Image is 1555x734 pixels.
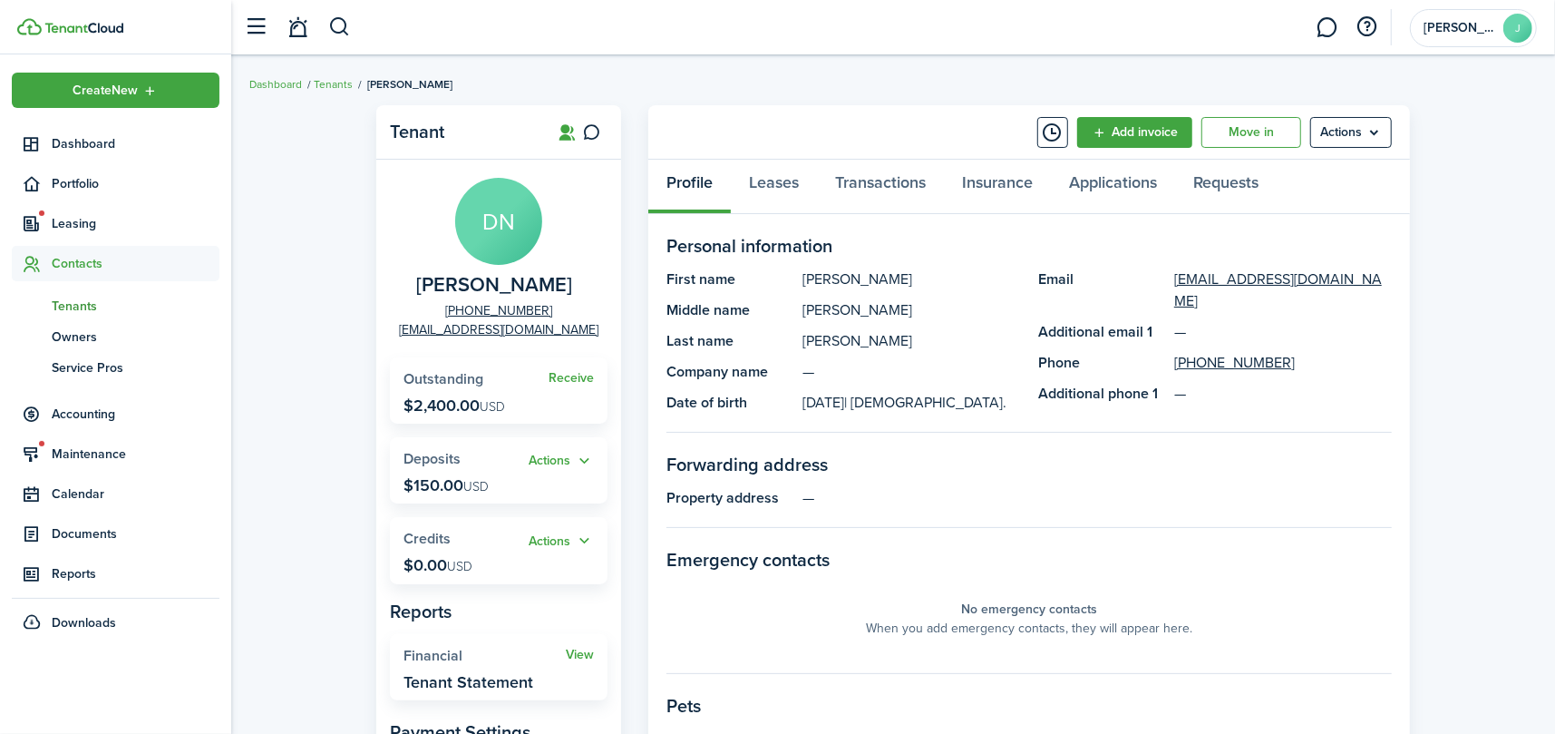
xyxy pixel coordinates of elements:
span: Create New [73,84,139,97]
img: TenantCloud [44,23,123,34]
avatar-text: DN [455,178,542,265]
span: Dashboard [52,134,219,153]
panel-main-section-title: Emergency contacts [666,546,1392,573]
panel-main-description: [PERSON_NAME] [802,330,1020,352]
span: Portfolio [52,174,219,193]
panel-main-title: Last name [666,330,793,352]
span: Owners [52,328,219,347]
button: Open menu [529,531,594,552]
span: [PERSON_NAME] [367,76,452,93]
panel-main-description: — [802,487,1392,509]
span: Downloads [52,613,116,632]
a: View [566,648,594,662]
span: Reports [52,564,219,583]
span: DeMario Nevins [416,274,572,297]
panel-main-title: Property address [666,487,793,509]
a: Add invoice [1077,117,1192,148]
panel-main-subtitle: Reports [390,598,607,625]
panel-main-title: Email [1038,269,1165,312]
span: Contacts [52,254,219,273]
widget-stats-title: Financial [403,648,566,664]
a: Leases [731,160,817,214]
span: Maintenance [52,445,219,464]
a: Messaging [1310,5,1345,51]
a: Receive [549,371,594,386]
span: Service Pros [52,358,219,377]
button: Open sidebar [239,10,274,44]
button: Actions [529,451,594,472]
panel-main-title: Additional phone 1 [1038,383,1165,405]
a: Dashboard [249,76,302,93]
span: Deposits [403,448,461,469]
span: USD [480,397,505,416]
p: $2,400.00 [403,396,505,415]
widget-stats-description: Tenant Statement [403,673,533,691]
span: Leasing [52,214,219,233]
a: [EMAIL_ADDRESS][DOMAIN_NAME] [399,320,598,339]
span: Joe [1424,22,1496,34]
span: Accounting [52,405,219,424]
panel-main-description: [PERSON_NAME] [802,299,1020,321]
a: Reports [12,556,219,592]
a: Owners [12,321,219,352]
a: Notifications [281,5,316,51]
panel-main-title: Phone [1038,352,1165,374]
button: Timeline [1037,117,1068,148]
button: Open resource center [1352,12,1383,43]
img: TenantCloud [17,18,42,35]
panel-main-title: Additional email 1 [1038,321,1165,343]
panel-main-section-title: Forwarding address [666,451,1392,478]
a: [PHONE_NUMBER] [1174,352,1295,374]
panel-main-description: [PERSON_NAME] [802,269,1020,290]
span: | [DEMOGRAPHIC_DATA]. [844,392,1006,413]
p: $0.00 [403,556,472,574]
a: Insurance [944,160,1051,214]
a: Applications [1051,160,1175,214]
a: Tenants [12,290,219,321]
button: Open menu [529,451,594,472]
panel-main-title: Middle name [666,299,793,321]
span: Credits [403,528,451,549]
panel-main-title: Company name [666,361,793,383]
panel-main-title: Date of birth [666,392,793,414]
a: Requests [1175,160,1277,214]
panel-main-description: [DATE] [802,392,1020,414]
a: Move in [1201,117,1301,148]
span: USD [463,477,489,496]
menu-btn: Actions [1310,117,1392,148]
a: [EMAIL_ADDRESS][DOMAIN_NAME] [1174,269,1392,312]
a: Dashboard [12,126,219,161]
panel-main-title: Tenant [390,122,535,142]
button: Open menu [1310,117,1392,148]
panel-main-section-title: Personal information [666,232,1392,259]
panel-main-placeholder-title: No emergency contacts [961,600,1097,619]
button: Open menu [12,73,219,108]
a: [PHONE_NUMBER] [445,301,552,320]
span: Documents [52,524,219,543]
button: Search [328,12,351,43]
a: Tenants [314,76,353,93]
button: Actions [529,531,594,552]
panel-main-section-title: Pets [666,692,1392,719]
span: Tenants [52,297,219,316]
span: Calendar [52,484,219,504]
panel-main-placeholder-description: When you add emergency contacts, they will appear here. [866,619,1192,638]
p: $150.00 [403,476,489,494]
span: Outstanding [403,368,483,389]
panel-main-title: First name [666,269,793,290]
a: Service Pros [12,352,219,383]
a: Transactions [817,160,944,214]
panel-main-description: — [802,361,1020,383]
span: USD [447,557,472,576]
avatar-text: J [1503,14,1532,43]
